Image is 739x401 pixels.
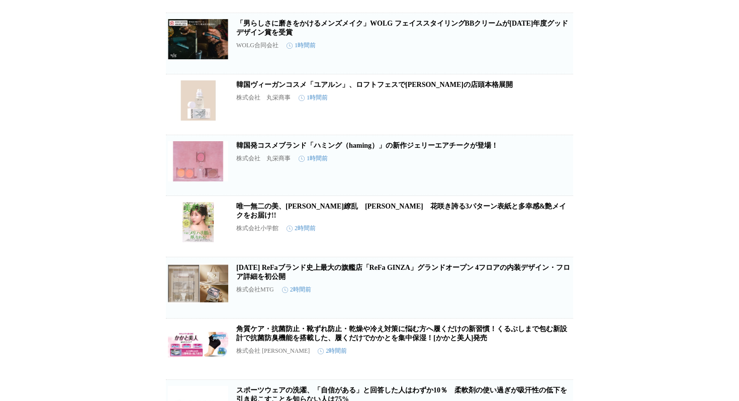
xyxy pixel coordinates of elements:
[168,141,228,181] img: 韓国発コスメブランド「ハミング（haming）」の新作ジェリーエアチークが登場！
[168,19,228,59] img: 「男らしさに磨きをかけるメンズメイク」WOLG フェイススタイリングBBクリームが2025年度グッドデザイン賞を受賞
[236,285,274,294] p: 株式会社MTG
[282,285,311,294] time: 2時間前
[168,80,228,121] img: 韓国ヴィーガンコスメ「ユアルン」、ロフトフェスで日本初の店頭本格展開
[168,325,228,365] img: 角質ケア・抗菌防止・靴ずれ防止・乾燥や冷え対策に悩む方へ履くだけの新習慣！くるぶしまで包む新設計で抗菌防臭機能を搭載した、履くだけでかかとを集中保湿！[かかと美人]発売
[236,154,291,163] p: 株式会社 丸栄商事
[168,263,228,304] img: 2025年11月15日(土) ReFaブランド史上最大の旗艦店「ReFa GINZA」グランドオープン​ 4フロアの内装デザイン・フロア詳細を初公開​
[236,81,513,88] a: 韓国ヴィーガンコスメ「ユアルン」、ロフトフェスで[PERSON_NAME]の店頭本格展開
[236,20,568,36] a: 「男らしさに磨きをかけるメンズメイク」WOLG フェイススタイリングBBクリームが[DATE]年度グッドデザイン賞を受賞
[236,203,566,219] a: 唯一無二の美、[PERSON_NAME]繚乱 [PERSON_NAME] 花咲き誇る3パターン表紙と多幸感&艶メイクをお届け!!
[236,142,498,149] a: 韓国発コスメブランド「ハミング（haming）」の新作ジェリーエアチークが登場！
[287,41,316,50] time: 1時間前
[318,347,347,355] time: 2時間前
[236,264,570,280] a: [DATE] ReFaブランド史上最大の旗艦店「ReFa GINZA」グランドオープン​ 4フロアの内装デザイン・フロア詳細を初公開​
[168,202,228,242] img: 唯一無二の美、百花繚乱 田中みな実 花咲き誇る3パターン表紙と多幸感&艶メイクをお届け!!
[299,154,328,163] time: 1時間前
[236,347,310,355] p: 株式会社 [PERSON_NAME]
[299,93,328,102] time: 1時間前
[287,224,316,233] time: 2時間前
[236,41,279,50] p: WOLG合同会社
[236,325,567,342] a: 角質ケア・抗菌防止・靴ずれ防止・乾燥や冷え対策に悩む方へ履くだけの新習慣！くるぶしまで包む新設計で抗菌防臭機能を搭載した、履くだけでかかとを集中保湿！[かかと美人]発売
[236,224,279,233] p: 株式会社小学館
[236,93,291,102] p: 株式会社 丸栄商事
